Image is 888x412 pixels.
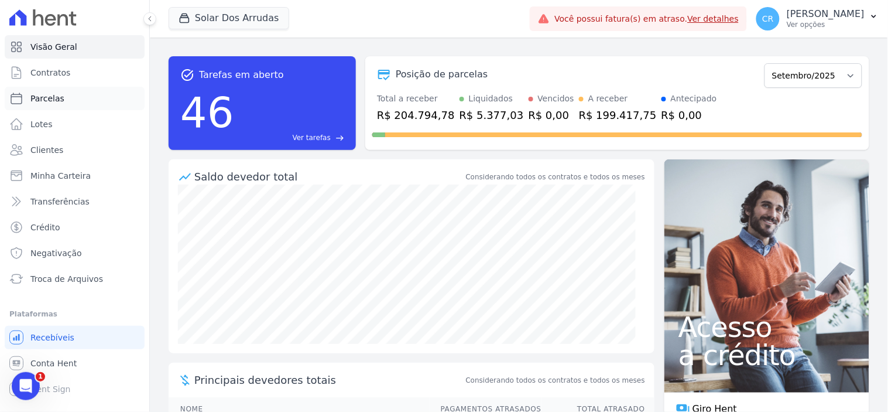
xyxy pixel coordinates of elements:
a: Minha Carteira [5,164,145,188]
a: Crédito [5,216,145,239]
div: Vencidos [538,93,574,105]
div: Antecipado [671,93,717,105]
a: Troca de Arquivos [5,267,145,291]
span: Transferências [30,196,90,207]
span: Negativação [30,247,82,259]
span: Contratos [30,67,70,79]
span: Minha Carteira [30,170,91,182]
div: Liquidados [469,93,513,105]
span: Crédito [30,222,60,233]
div: Total a receber [377,93,455,105]
span: Visão Geral [30,41,77,53]
span: task_alt [180,68,194,82]
a: Contratos [5,61,145,84]
a: Clientes [5,138,145,162]
a: Negativação [5,241,145,265]
div: R$ 0,00 [661,107,717,123]
div: Plataformas [9,307,140,321]
span: east [335,134,344,142]
span: Conta Hent [30,357,77,369]
div: 46 [180,82,234,143]
div: Posição de parcelas [396,67,488,81]
span: Tarefas em aberto [199,68,284,82]
a: Ver detalhes [688,14,739,23]
button: Solar Dos Arrudas [169,7,289,29]
span: Principais devedores totais [194,372,464,388]
span: 1 [36,372,45,382]
span: Lotes [30,118,53,130]
span: Recebíveis [30,332,74,343]
div: R$ 0,00 [529,107,574,123]
p: [PERSON_NAME] [787,8,865,20]
span: Troca de Arquivos [30,273,103,285]
div: Considerando todos os contratos e todos os meses [466,172,645,182]
span: Clientes [30,144,63,156]
span: Ver tarefas [293,132,331,143]
div: R$ 204.794,78 [377,107,455,123]
span: Considerando todos os contratos e todos os meses [466,375,645,386]
a: Recebíveis [5,326,145,349]
span: Parcelas [30,93,64,104]
div: A receber [588,93,628,105]
p: Ver opções [787,20,865,29]
span: a crédito [678,341,855,369]
a: Conta Hent [5,352,145,375]
a: Transferências [5,190,145,213]
a: Parcelas [5,87,145,110]
div: R$ 199.417,75 [579,107,657,123]
span: Você possui fatura(s) em atraso. [554,13,739,25]
iframe: Intercom live chat [12,372,40,400]
div: Saldo devedor total [194,169,464,185]
a: Ver tarefas east [239,132,344,143]
button: CR [PERSON_NAME] Ver opções [747,2,888,35]
div: R$ 5.377,03 [460,107,524,123]
a: Lotes [5,113,145,136]
span: CR [762,15,774,23]
a: Visão Geral [5,35,145,59]
span: Acesso [678,313,855,341]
